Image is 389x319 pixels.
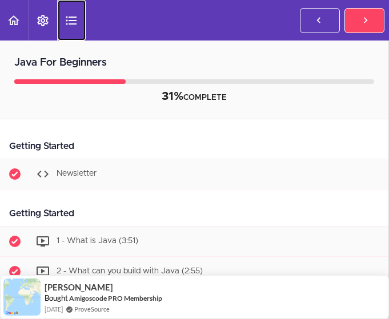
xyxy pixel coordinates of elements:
[7,14,21,27] svg: Back to course curriculum
[45,293,68,302] span: Bought
[36,14,50,27] svg: Settings Menu
[45,304,63,314] span: [DATE]
[65,14,78,27] svg: Course Sidebar
[74,304,110,314] a: ProveSource
[57,169,97,177] span: Newsletter
[69,293,162,303] a: Amigoscode PRO Membership
[57,237,138,245] span: 1 - What is Java (3:51)
[57,267,203,275] span: 2 - What can you build with Java (2:55)
[162,91,183,102] span: 31%
[3,278,41,316] img: provesource social proof notification image
[45,282,113,292] span: [PERSON_NAME]
[14,90,374,104] div: COMPLETE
